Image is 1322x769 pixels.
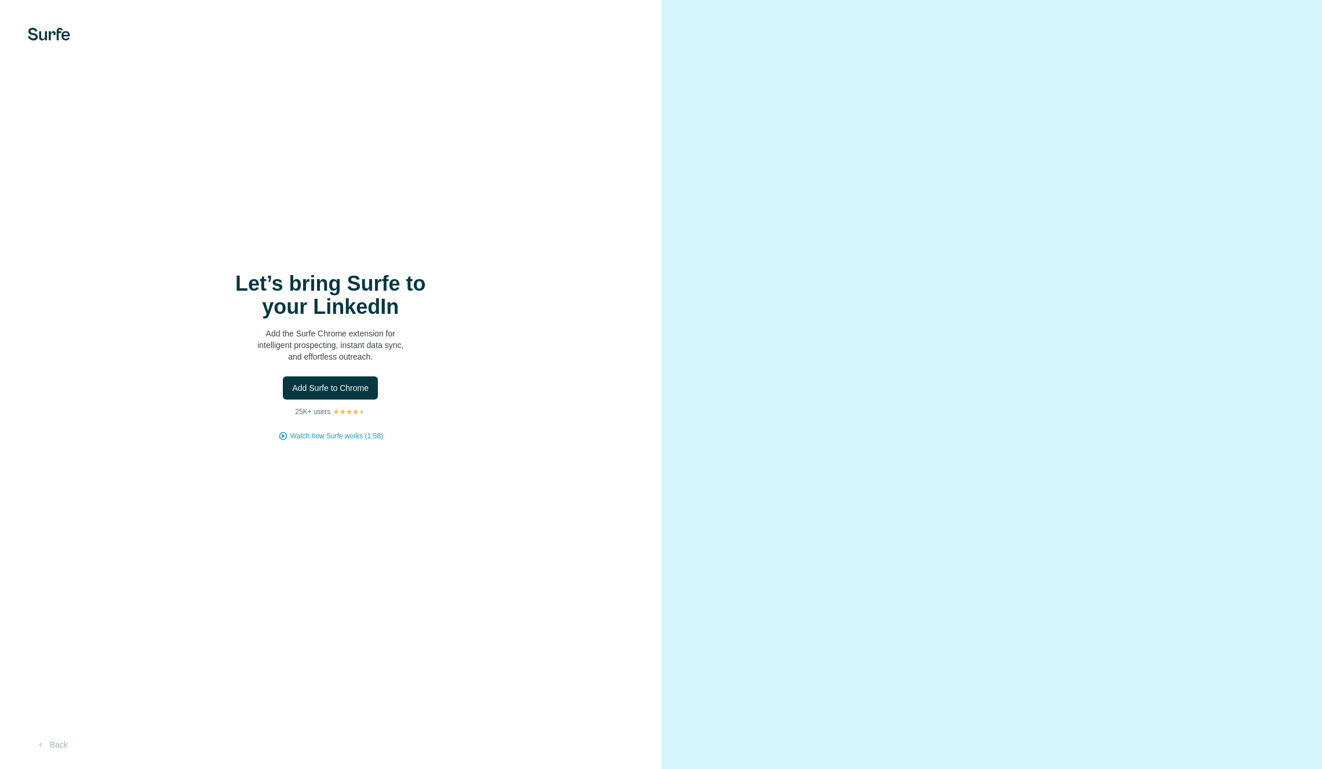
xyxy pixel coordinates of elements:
[290,431,383,441] button: Watch how Surfe works (1:58)
[28,28,70,41] img: Surfe's logo
[214,272,446,318] h1: Let’s bring Surfe to your LinkedIn
[292,382,369,394] span: Add Surfe to Chrome
[28,734,76,755] button: Back
[214,328,446,362] p: Add the Surfe Chrome extension for intelligent prospecting, instant data sync, and effortless out...
[295,407,330,417] p: 25K+ users
[283,376,378,400] button: Add Surfe to Chrome
[333,408,366,415] img: Rating Stars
